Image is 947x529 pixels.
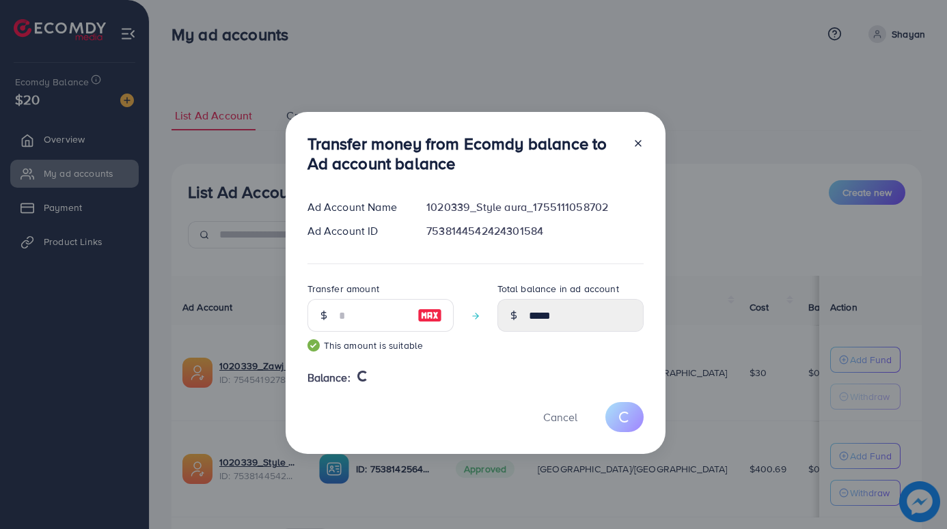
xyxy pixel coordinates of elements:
[543,410,577,425] span: Cancel
[307,339,320,352] img: guide
[497,282,619,296] label: Total balance in ad account
[415,223,654,239] div: 7538144542424301584
[307,134,622,173] h3: Transfer money from Ecomdy balance to Ad account balance
[297,223,416,239] div: Ad Account ID
[415,199,654,215] div: 1020339_Style aura_1755111058702
[526,402,594,431] button: Cancel
[417,307,442,324] img: image
[297,199,416,215] div: Ad Account Name
[307,339,454,352] small: This amount is suitable
[307,370,351,386] span: Balance:
[307,282,379,296] label: Transfer amount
